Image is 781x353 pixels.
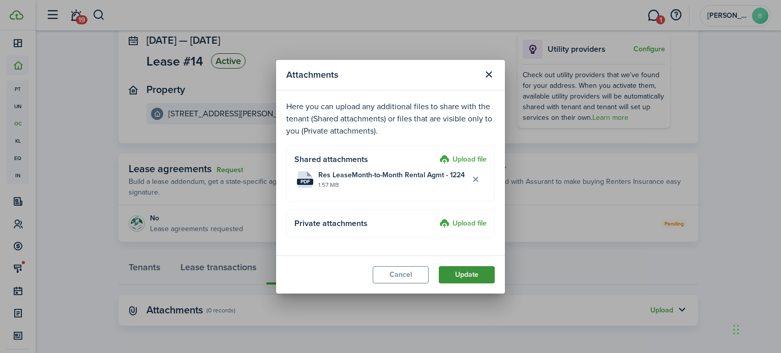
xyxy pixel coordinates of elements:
[294,217,436,230] h4: Private attachments
[286,101,495,137] p: Here you can upload any additional files to share with the tenant (Shared attachments) or files t...
[373,266,429,283] button: Cancel
[318,180,467,189] file-size: 1.57 MB
[733,314,739,345] div: Drag
[467,171,484,188] button: Delete file
[480,66,497,83] button: Close modal
[439,266,495,283] button: Update
[286,65,477,85] modal-title: Attachments
[294,153,436,166] h4: Shared attachments
[297,179,313,185] file-extension: pdf
[730,304,781,353] iframe: Chat Widget
[297,171,313,188] file-icon: File
[318,170,467,180] span: Res LeaseMonth-to-Month Rental Agmt - 1224 (2).pdf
